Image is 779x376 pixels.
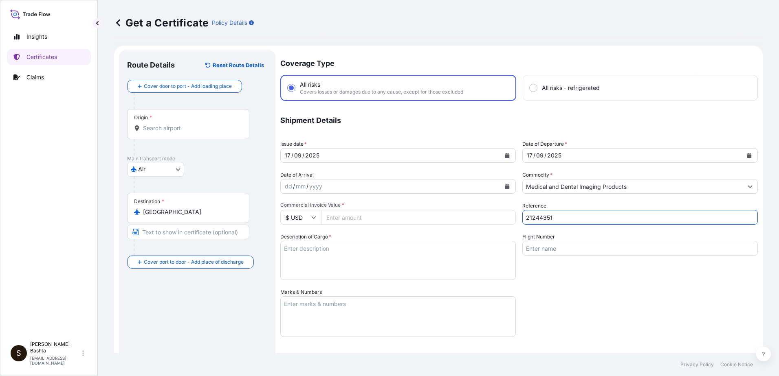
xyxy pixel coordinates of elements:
[7,49,91,65] a: Certificates
[114,16,209,29] p: Get a Certificate
[26,73,44,81] p: Claims
[280,171,314,179] span: Date of Arrival
[127,155,267,162] p: Main transport mode
[138,165,145,173] span: Air
[213,61,264,69] p: Reset Route Details
[143,124,239,132] input: Origin
[308,181,323,191] div: year,
[522,241,758,256] input: Enter name
[295,181,306,191] div: month,
[293,181,295,191] div: /
[288,84,295,92] input: All risksCovers losses or damages due to any cause, except for those excluded
[522,202,546,210] label: Reference
[542,84,600,92] span: All risks - refrigerated
[522,140,567,148] span: Date of Departure
[530,84,537,92] input: All risks - refrigerated
[280,109,758,132] p: Shipment Details
[127,80,242,93] button: Cover door to port - Add loading place
[302,151,304,160] div: /
[522,210,758,225] input: Enter booking reference
[304,151,320,160] div: year,
[293,151,302,160] div: month,
[144,82,232,90] span: Cover door to port - Add loading place
[30,341,81,354] p: [PERSON_NAME] Bashta
[280,202,516,208] span: Commercial Invoice Value
[16,349,21,357] span: S
[280,140,307,148] span: Issue date
[535,151,544,160] div: month,
[7,28,91,45] a: Insights
[127,225,249,239] input: Text to appear on certificate
[284,151,291,160] div: day,
[127,60,175,70] p: Route Details
[201,59,267,72] button: Reset Route Details
[300,89,463,95] span: Covers losses or damages due to any cause, except for those excluded
[280,233,331,241] label: Description of Cargo
[134,114,152,121] div: Origin
[680,361,714,368] a: Privacy Policy
[526,151,533,160] div: day,
[533,151,535,160] div: /
[501,180,514,193] button: Calendar
[127,162,184,177] button: Select transport
[143,208,239,216] input: Destination
[212,19,247,27] p: Policy Details
[134,198,164,205] div: Destination
[291,151,293,160] div: /
[544,151,546,160] div: /
[522,171,552,179] label: Commodity
[522,233,555,241] label: Flight Number
[30,356,81,365] p: [EMAIL_ADDRESS][DOMAIN_NAME]
[127,256,254,269] button: Cover port to door - Add place of discharge
[280,50,758,75] p: Coverage Type
[284,181,293,191] div: day,
[7,69,91,85] a: Claims
[546,151,562,160] div: year,
[501,149,514,162] button: Calendar
[144,258,244,266] span: Cover port to door - Add place of discharge
[743,149,756,162] button: Calendar
[300,81,320,89] span: All risks
[280,288,322,296] label: Marks & Numbers
[743,179,757,194] button: Show suggestions
[321,210,516,225] input: Enter amount
[720,361,753,368] a: Cookie Notice
[523,179,743,194] input: Type to search commodity
[26,33,47,41] p: Insights
[26,53,57,61] p: Certificates
[306,181,308,191] div: /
